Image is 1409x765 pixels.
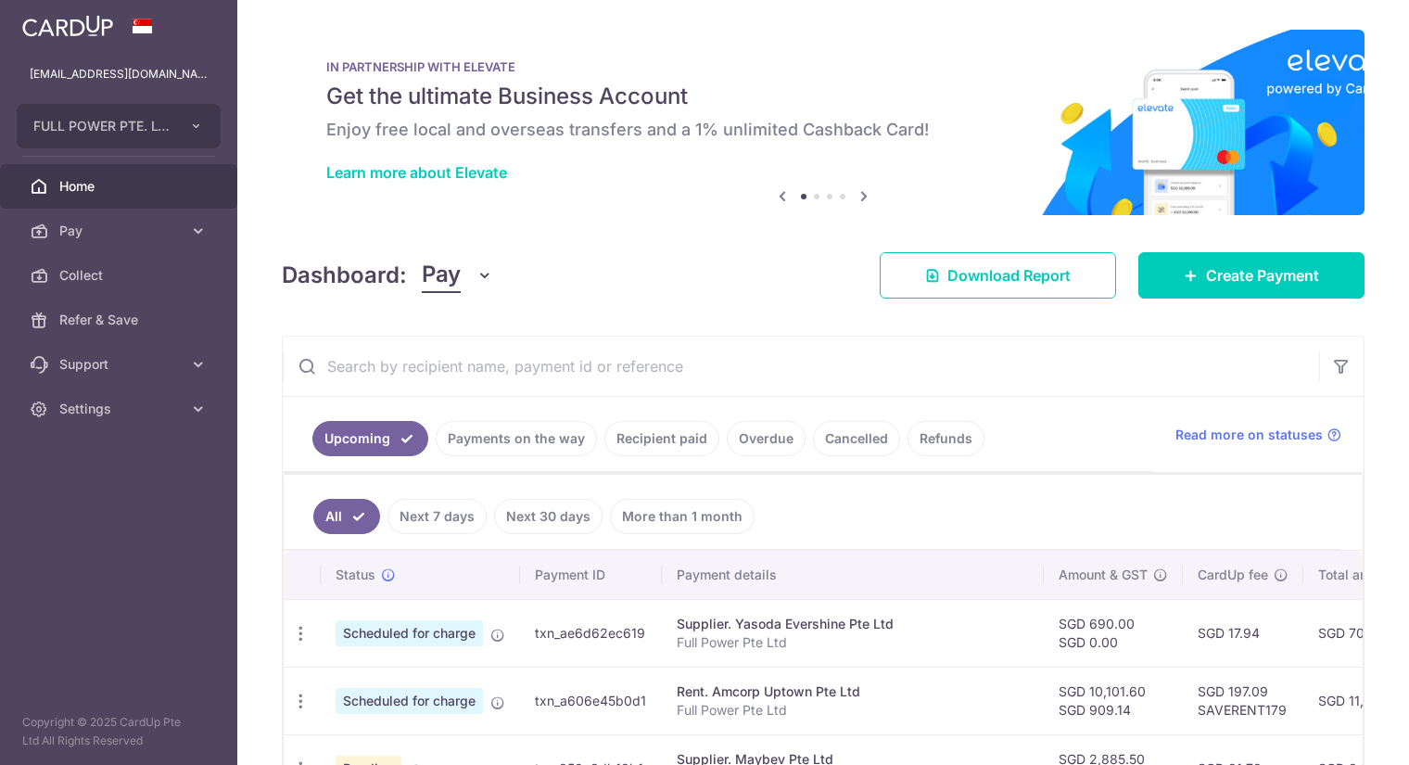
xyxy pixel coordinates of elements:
span: Amount & GST [1059,566,1148,584]
span: FULL POWER PTE. LTD. [33,117,171,135]
th: Payment ID [520,551,662,599]
span: Support [59,355,182,374]
span: Read more on statuses [1175,426,1323,444]
span: Download Report [947,264,1071,287]
td: txn_ae6d62ec619 [520,599,662,667]
p: IN PARTNERSHIP WITH ELEVATE [326,59,1320,74]
img: Renovation banner [282,30,1365,215]
a: Overdue [727,421,806,456]
span: Refer & Save [59,311,182,329]
a: Recipient paid [604,421,719,456]
span: Pay [59,222,182,240]
a: Next 30 days [494,499,603,534]
span: Settings [59,400,182,418]
span: Total amt. [1318,566,1379,584]
td: txn_a606e45b0d1 [520,667,662,734]
a: Refunds [908,421,984,456]
span: Pay [422,258,461,293]
a: Payments on the way [436,421,597,456]
span: Scheduled for charge [336,688,483,714]
div: Rent. Amcorp Uptown Pte Ltd [677,682,1029,701]
input: Search by recipient name, payment id or reference [283,337,1319,396]
a: Learn more about Elevate [326,163,507,182]
td: SGD 690.00 SGD 0.00 [1044,599,1183,667]
td: SGD 197.09 SAVERENT179 [1183,667,1303,734]
a: All [313,499,380,534]
td: SGD 17.94 [1183,599,1303,667]
p: Full Power Pte Ltd [677,633,1029,652]
img: CardUp [22,15,113,37]
span: Create Payment [1206,264,1319,287]
a: Create Payment [1138,252,1365,299]
a: Download Report [880,252,1116,299]
button: FULL POWER PTE. LTD. [17,104,221,148]
iframe: Opens a widget where you can find more information [1290,709,1390,756]
p: [EMAIL_ADDRESS][DOMAIN_NAME] [30,65,208,83]
a: Next 7 days [387,499,487,534]
h5: Get the ultimate Business Account [326,82,1320,111]
a: Cancelled [813,421,900,456]
p: Full Power Pte Ltd [677,701,1029,720]
span: Status [336,566,375,584]
div: Supplier. Yasoda Evershine Pte Ltd [677,615,1029,633]
span: Scheduled for charge [336,620,483,646]
th: Payment details [662,551,1044,599]
a: Upcoming [312,421,428,456]
button: Pay [422,258,493,293]
span: Home [59,177,182,196]
a: Read more on statuses [1175,426,1341,444]
h4: Dashboard: [282,259,407,292]
td: SGD 10,101.60 SGD 909.14 [1044,667,1183,734]
h6: Enjoy free local and overseas transfers and a 1% unlimited Cashback Card! [326,119,1320,141]
a: More than 1 month [610,499,755,534]
span: Collect [59,266,182,285]
span: CardUp fee [1198,566,1268,584]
